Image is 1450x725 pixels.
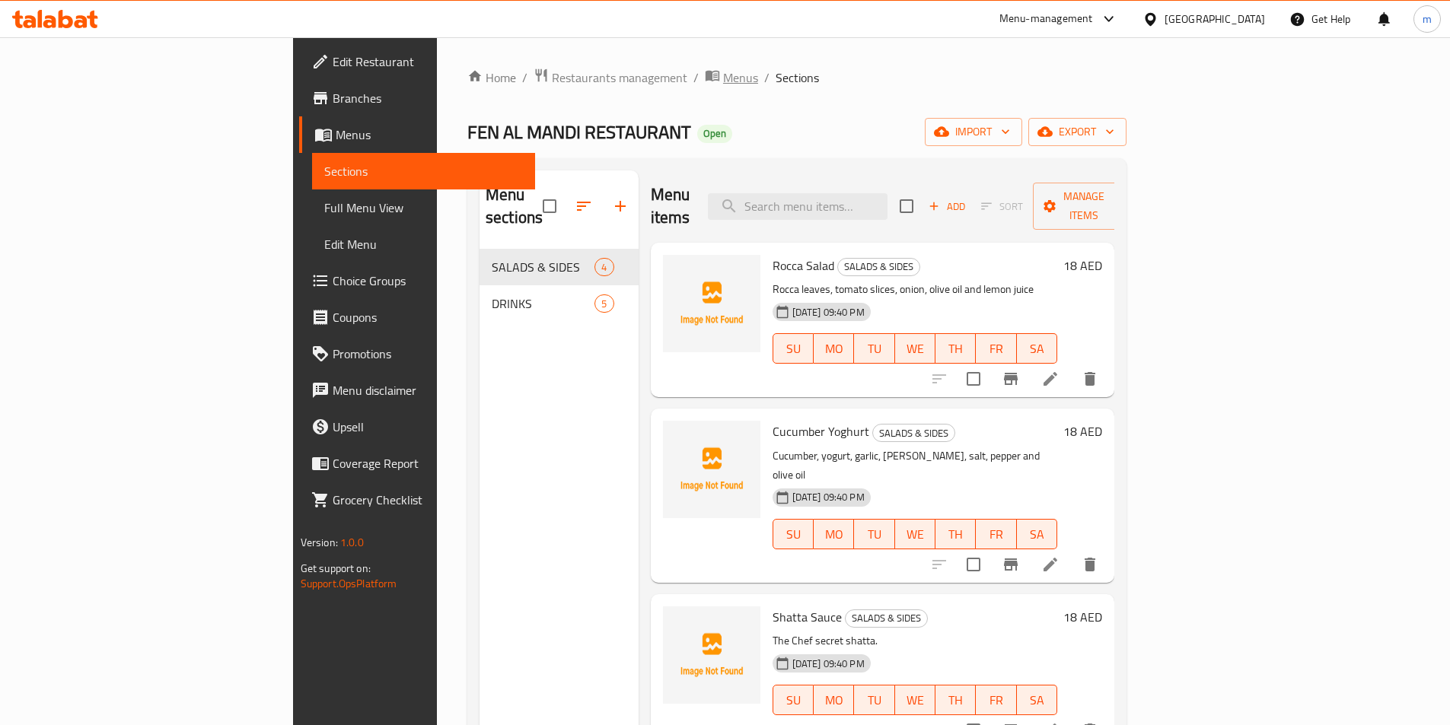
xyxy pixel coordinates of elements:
button: SA [1017,519,1057,549]
span: SA [1023,523,1051,545]
span: Restaurants management [552,68,687,87]
span: FR [982,338,1010,360]
button: import [925,118,1022,146]
span: Edit Restaurant [333,52,523,71]
button: WE [895,519,935,549]
a: Sections [312,153,535,189]
span: SALADS & SIDES [846,609,927,627]
span: Sections [324,162,523,180]
button: TU [854,333,894,364]
span: Rocca Salad [773,254,834,277]
span: 5 [595,297,613,311]
a: Coverage Report [299,445,535,482]
span: Upsell [333,418,523,436]
div: items [594,258,613,276]
p: The Chef secret shatta. [773,631,1058,650]
a: Full Menu View [312,189,535,226]
span: [DATE] 09:40 PM [786,657,871,671]
span: Sort sections [566,188,602,224]
span: Cucumber Yoghurt [773,420,869,443]
button: TH [935,685,976,715]
span: Version: [301,533,338,552]
span: Menus [336,126,523,144]
a: Choice Groups [299,262,535,299]
span: Choice Groups [333,272,523,290]
button: delete [1072,361,1108,397]
button: TU [854,685,894,715]
button: Branch-specific-item [993,361,1029,397]
a: Edit menu item [1041,555,1060,574]
button: Branch-specific-item [993,546,1029,583]
span: TU [860,689,888,711]
span: Add item [923,195,971,218]
a: Support.OpsPlatform [301,574,397,593]
span: import [937,122,1010,142]
a: Menus [299,116,535,153]
a: Coupons [299,299,535,335]
nav: Menu sections [480,243,639,328]
span: Open [697,127,732,140]
span: [DATE] 09:40 PM [786,490,871,504]
span: Select to update [958,363,990,395]
span: Menus [723,68,758,87]
span: Grocery Checklist [333,491,523,509]
a: Branches [299,80,535,116]
h6: 18 AED [1063,606,1102,628]
span: Menu disclaimer [333,381,523,399]
input: search [708,193,888,220]
button: Add section [602,188,639,224]
button: TH [935,519,976,549]
span: Branches [333,89,523,107]
h2: Menu items [651,183,690,229]
button: TH [935,333,976,364]
span: WE [901,523,929,545]
button: Manage items [1033,183,1135,230]
a: Menus [705,68,758,87]
span: SA [1023,689,1051,711]
span: SALADS & SIDES [873,425,954,442]
div: Open [697,125,732,143]
span: [DATE] 09:40 PM [786,305,871,320]
button: Add [923,195,971,218]
a: Restaurants management [534,68,687,87]
button: TU [854,519,894,549]
span: Select section first [971,195,1033,218]
span: Promotions [333,345,523,363]
button: SA [1017,685,1057,715]
a: Promotions [299,335,535,372]
a: Menu disclaimer [299,372,535,409]
span: m [1423,11,1432,27]
span: SU [779,523,808,545]
span: TU [860,338,888,360]
span: MO [820,689,848,711]
button: MO [814,333,854,364]
button: FR [976,333,1016,364]
span: WE [901,689,929,711]
button: export [1028,118,1127,146]
a: Edit Menu [312,226,535,262]
span: SALADS & SIDES [492,258,594,276]
span: Get support on: [301,558,371,578]
span: SU [779,338,808,360]
span: Select section [891,190,923,222]
button: WE [895,333,935,364]
button: FR [976,685,1016,715]
span: Manage items [1045,187,1123,225]
span: FEN AL MANDI RESTAURANT [467,115,691,149]
span: 4 [595,260,613,275]
span: Select all sections [534,190,566,222]
span: MO [820,523,848,545]
span: SU [779,689,808,711]
h6: 18 AED [1063,255,1102,276]
li: / [764,68,770,87]
a: Upsell [299,409,535,445]
button: WE [895,685,935,715]
img: Cucumber Yoghurt [663,421,760,518]
button: SA [1017,333,1057,364]
div: items [594,294,613,313]
button: SU [773,685,814,715]
button: MO [814,519,854,549]
span: DRINKS [492,294,594,313]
